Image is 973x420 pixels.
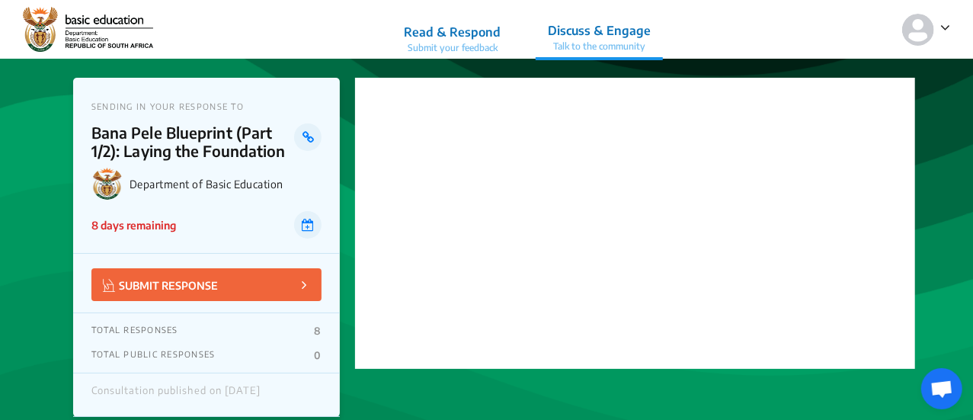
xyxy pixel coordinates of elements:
img: Department of Basic Education logo [91,168,123,200]
img: Vector.jpg [103,279,115,292]
p: TOTAL RESPONSES [91,325,178,337]
p: 0 [314,349,321,361]
p: 8 [314,325,321,337]
p: Read & Respond [404,23,501,41]
div: Open chat [921,368,962,409]
img: person-default.svg [902,14,934,46]
div: Consultation published on [DATE] [91,385,261,405]
p: Department of Basic Education [130,178,322,191]
p: 8 days remaining [91,217,176,233]
p: Discuss & Engage [548,21,651,40]
p: Talk to the community [548,40,651,53]
p: SENDING IN YOUR RESPONSE TO [91,101,322,111]
p: TOTAL PUBLIC RESPONSES [91,349,216,361]
p: SUBMIT RESPONSE [103,276,218,293]
p: Submit your feedback [404,41,501,55]
img: r3bhv9o7vttlwasn7lg2llmba4yf [23,7,153,53]
iframe: Disqus [359,82,911,361]
p: Bana Pele Blueprint (Part 1/2): Laying the Foundation [91,123,295,160]
button: SUBMIT RESPONSE [91,268,322,301]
